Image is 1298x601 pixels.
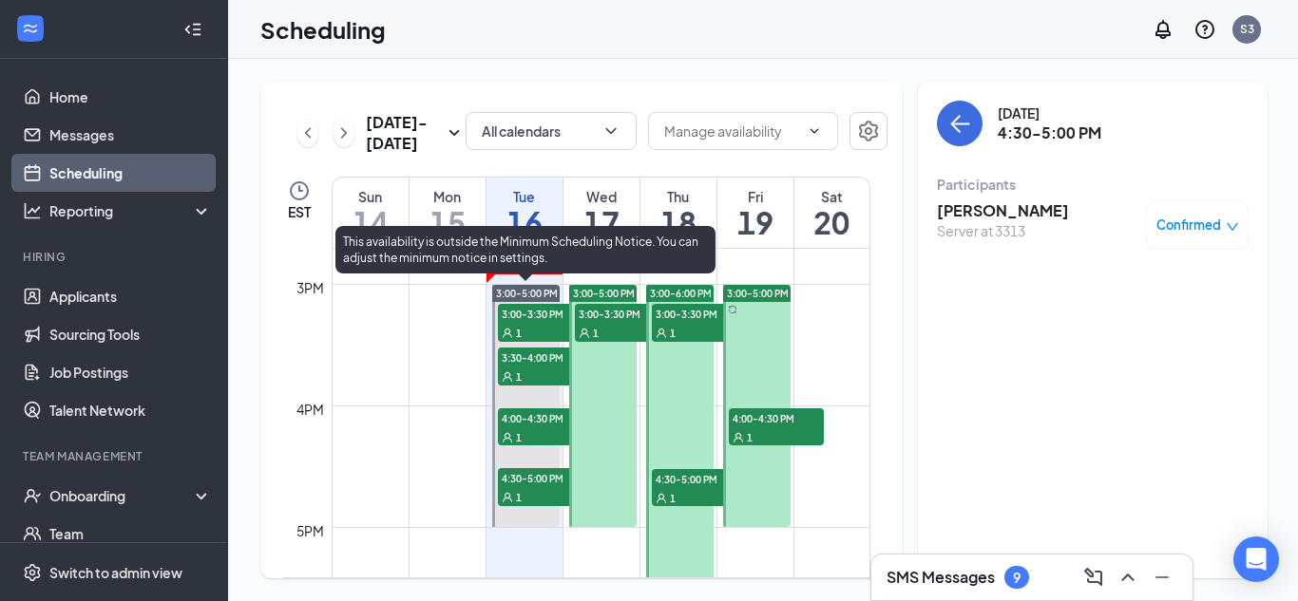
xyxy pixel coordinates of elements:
svg: User [502,432,513,443]
svg: User [502,328,513,339]
svg: User [502,492,513,503]
a: September 17, 2025 [563,178,639,248]
div: Sat [794,187,870,206]
svg: Notifications [1152,18,1174,41]
h1: 20 [794,206,870,238]
div: Fri [717,187,793,206]
div: This availability is outside the Minimum Scheduling Notice. You can adjust the minimum notice in ... [335,226,716,273]
svg: ChevronUp [1117,566,1139,589]
div: Participants [937,175,1249,194]
a: Team [49,515,212,553]
button: back-button [937,101,983,146]
button: Minimize [1147,562,1177,592]
h3: 4:30-5:00 PM [998,122,1101,143]
div: 5pm [293,520,328,541]
svg: ChevronDown [601,122,620,141]
button: Settings [849,112,888,150]
a: September 15, 2025 [410,178,486,248]
h1: 17 [563,206,639,238]
button: ChevronRight [334,119,354,147]
span: 4:00-4:30 PM [498,408,593,427]
a: Settings [849,112,888,154]
span: 1 [670,327,676,340]
span: 3:00-3:30 PM [498,304,593,323]
input: Manage availability [664,121,799,141]
a: Scheduling [49,154,212,192]
div: Thu [640,187,716,206]
div: S3 [1240,21,1254,37]
svg: User [656,493,667,504]
a: September 19, 2025 [717,178,793,248]
h1: 18 [640,206,716,238]
span: down [1226,220,1239,234]
h1: 16 [487,206,563,238]
div: Open Intercom Messenger [1233,536,1279,582]
span: Confirmed [1156,216,1221,235]
span: 3:00-5:00 PM [496,287,558,300]
div: Sun [333,187,409,206]
span: 4:30-5:00 PM [498,468,593,487]
svg: SmallChevronDown [443,122,466,144]
a: September 20, 2025 [794,178,870,248]
div: Wed [563,187,639,206]
div: Reporting [49,201,213,220]
svg: Settings [857,120,880,142]
svg: QuestionInfo [1193,18,1216,41]
a: September 14, 2025 [333,178,409,248]
h3: SMS Messages [887,567,995,588]
button: ChevronLeft [297,119,318,147]
span: 4:00-4:30 PM [729,408,824,427]
div: 4pm [293,399,328,420]
div: Mon [410,187,486,206]
svg: Minimize [1151,566,1174,589]
svg: Collapse [183,20,202,39]
svg: Settings [23,563,42,582]
svg: UserCheck [23,486,42,505]
svg: Analysis [23,201,42,220]
svg: ArrowLeft [948,112,971,135]
svg: WorkstreamLogo [21,19,40,38]
span: 3:00-5:00 PM [727,287,789,300]
span: 1 [516,370,522,384]
span: 4:30-5:00 PM [652,469,747,488]
a: Home [49,78,212,116]
svg: User [733,432,744,443]
svg: User [656,328,667,339]
span: 1 [670,492,676,505]
div: Server at 3313 [937,221,1069,240]
h3: [PERSON_NAME] [937,200,1069,221]
svg: Sync [728,305,737,314]
span: 1 [516,491,522,504]
svg: User [579,328,590,339]
a: Applicants [49,277,212,315]
svg: ComposeMessage [1082,566,1105,589]
span: 1 [593,327,599,340]
h1: Scheduling [260,13,386,46]
span: 1 [516,431,522,444]
span: 3:30-4:00 PM [498,347,593,366]
span: 1 [747,431,753,444]
svg: ChevronLeft [298,122,317,144]
div: 9 [1013,570,1021,586]
div: Team Management [23,448,208,464]
div: Switch to admin view [49,563,182,582]
div: Hiring [23,249,208,265]
svg: ChevronDown [807,123,822,139]
span: 1 [516,327,522,340]
a: Talent Network [49,391,212,429]
button: All calendarsChevronDown [466,112,637,150]
button: ChevronUp [1113,562,1143,592]
a: September 16, 2025 [487,178,563,248]
h1: 19 [717,206,793,238]
span: 3:00-5:00 PM [573,287,635,300]
div: Onboarding [49,486,196,505]
div: Tue [487,187,563,206]
button: ComposeMessage [1078,562,1109,592]
h1: 14 [333,206,409,238]
span: 3:00-3:30 PM [652,304,747,323]
span: EST [288,202,311,221]
a: Job Postings [49,353,212,391]
svg: User [502,371,513,383]
span: 3:00-3:30 PM [575,304,670,323]
span: 3:00-6:00 PM [650,287,712,300]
